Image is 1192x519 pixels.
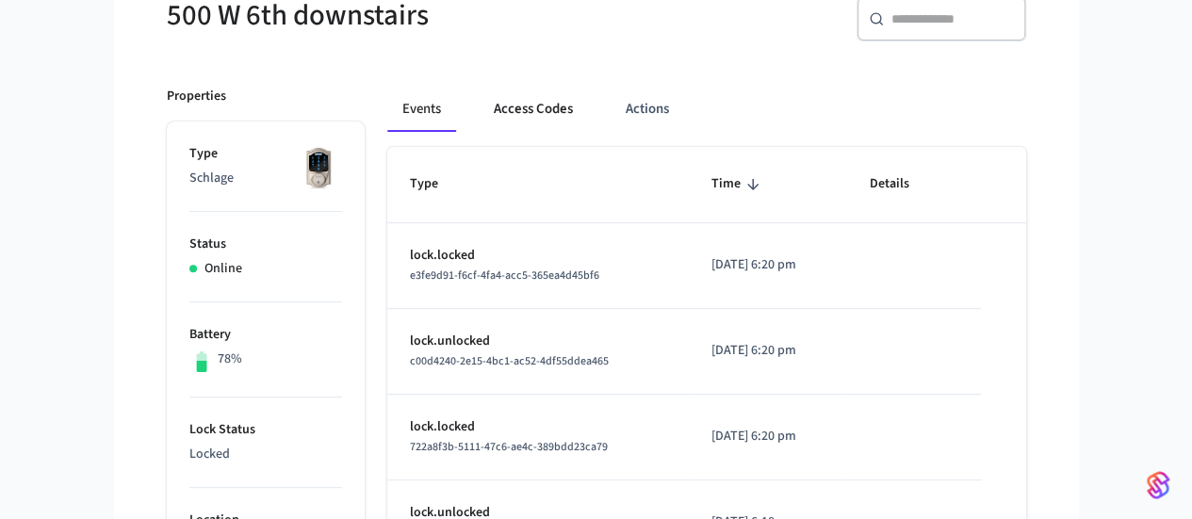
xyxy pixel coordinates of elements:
[611,87,684,132] button: Actions
[189,169,342,188] p: Schlage
[410,439,608,455] span: 722a8f3b-5111-47c6-ae4c-389bdd23ca79
[711,170,765,199] span: Time
[711,255,825,275] p: [DATE] 6:20 pm
[1147,470,1169,500] img: SeamLogoGradient.69752ec5.svg
[167,87,226,106] p: Properties
[410,353,609,369] span: c00d4240-2e15-4bc1-ac52-4df55ddea465
[711,341,825,361] p: [DATE] 6:20 pm
[204,259,242,279] p: Online
[410,268,599,284] span: e3fe9d91-f6cf-4fa4-acc5-365ea4d45bf6
[189,445,342,464] p: Locked
[410,246,666,266] p: lock.locked
[189,235,342,254] p: Status
[410,417,666,437] p: lock.locked
[387,87,1026,132] div: ant example
[387,87,456,132] button: Events
[189,420,342,440] p: Lock Status
[410,170,463,199] span: Type
[711,427,825,446] p: [DATE] 6:20 pm
[410,332,666,351] p: lock.unlocked
[189,325,342,345] p: Battery
[479,87,588,132] button: Access Codes
[295,144,342,191] img: Schlage Sense Smart Deadbolt with Camelot Trim, Front
[218,349,242,369] p: 78%
[870,170,934,199] span: Details
[189,144,342,164] p: Type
